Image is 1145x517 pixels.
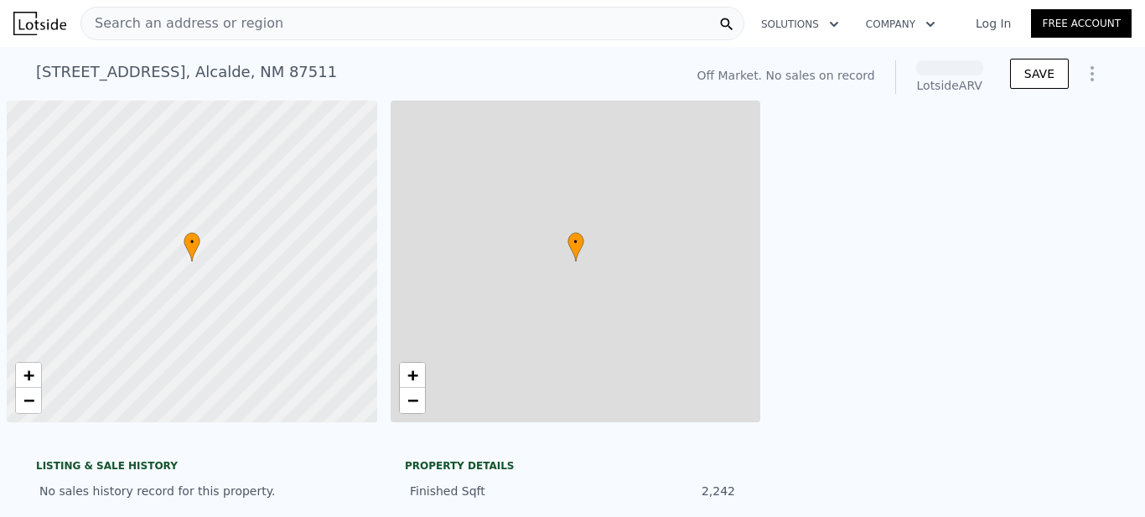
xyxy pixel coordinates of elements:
a: Zoom out [16,388,41,413]
a: Log In [956,15,1031,32]
img: Lotside [13,12,66,35]
span: • [567,235,584,250]
div: • [184,232,200,261]
a: Zoom out [400,388,425,413]
span: + [407,364,417,385]
span: + [23,364,34,385]
a: Free Account [1031,9,1132,38]
div: LISTING & SALE HISTORY [36,459,371,476]
a: Zoom in [16,363,41,388]
button: Solutions [748,9,852,39]
button: SAVE [1010,59,1069,89]
a: Zoom in [400,363,425,388]
span: − [407,390,417,411]
span: • [184,235,200,250]
button: Show Options [1075,57,1109,90]
div: Lotside ARV [916,77,983,94]
div: [STREET_ADDRESS] , Alcalde , NM 87511 [36,60,337,84]
span: Search an address or region [81,13,283,34]
div: • [567,232,584,261]
div: Property details [405,459,740,473]
span: − [23,390,34,411]
div: Off Market. No sales on record [697,67,874,84]
div: No sales history record for this property. [36,476,371,506]
button: Company [852,9,949,39]
div: 2,242 [572,483,735,499]
div: Finished Sqft [410,483,572,499]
